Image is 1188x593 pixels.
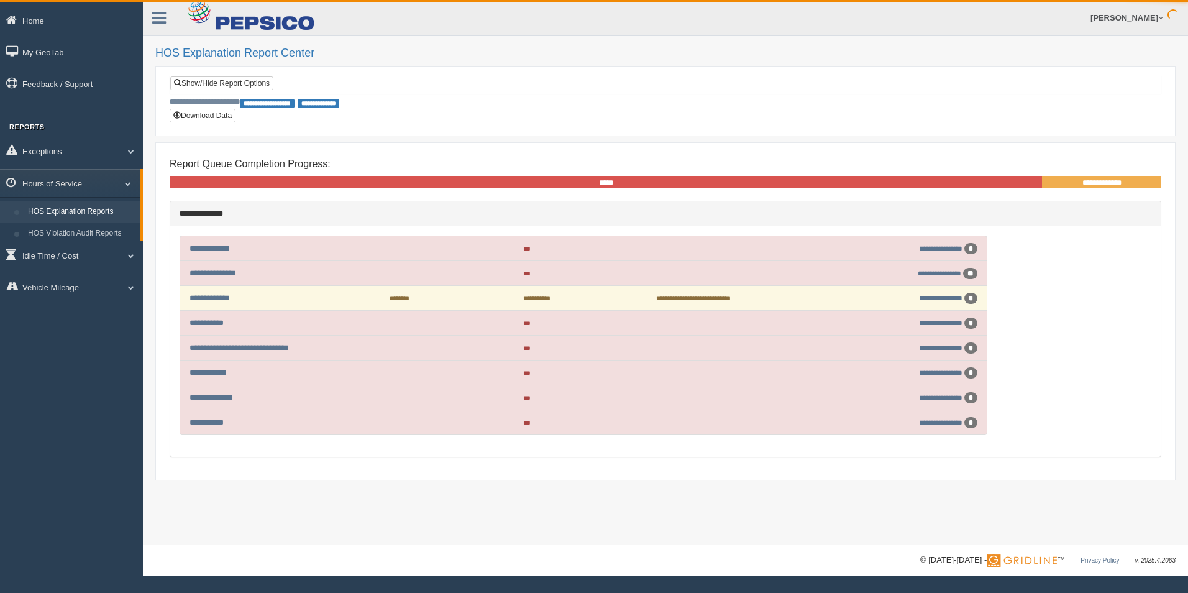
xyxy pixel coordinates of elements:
a: HOS Explanation Reports [22,201,140,223]
h4: Report Queue Completion Progress: [170,159,1161,170]
a: HOS Violation Audit Reports [22,223,140,245]
a: Show/Hide Report Options [170,76,273,90]
a: Privacy Policy [1081,557,1119,564]
h2: HOS Explanation Report Center [155,47,1176,60]
span: v. 2025.4.2063 [1135,557,1176,564]
button: Download Data [170,109,235,122]
div: © [DATE]-[DATE] - ™ [920,554,1176,567]
img: Gridline [987,554,1057,567]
